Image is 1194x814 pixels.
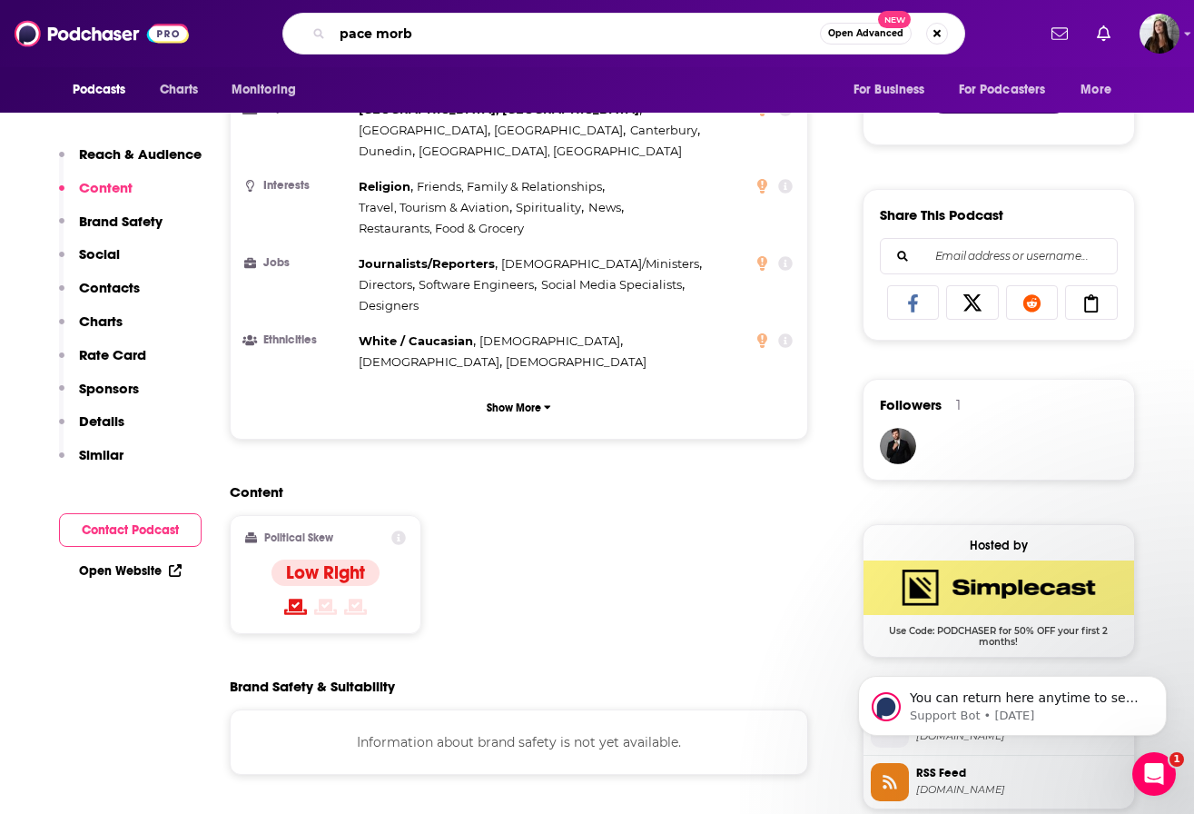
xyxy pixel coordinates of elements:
[15,16,189,51] img: Podchaser - Follow, Share and Rate Podcasts
[820,23,912,45] button: Open AdvancedNew
[359,331,476,352] span: ,
[895,239,1102,273] input: Email address or username...
[916,765,1127,781] span: RSS Feed
[219,73,320,107] button: open menu
[73,77,126,103] span: Podcasts
[494,120,626,141] span: ,
[588,197,624,218] span: ,
[79,380,139,397] p: Sponsors
[419,274,537,295] span: ,
[359,298,419,313] span: Designers
[359,179,410,194] span: Religion
[479,331,623,352] span: ,
[359,176,413,197] span: ,
[79,346,146,363] p: Rate Card
[359,352,502,372] span: ,
[417,179,602,194] span: Friends, Family & Relationships
[516,200,581,214] span: Spirituality
[479,333,620,348] span: [DEMOGRAPHIC_DATA]
[841,73,948,107] button: open menu
[956,397,961,413] div: 1
[59,446,123,480] button: Similar
[282,13,965,55] div: Search podcasts, credits, & more...
[494,123,623,137] span: [GEOGRAPHIC_DATA]
[863,615,1134,648] span: Use Code: PODCHASER for 50% OFF your first 2 months!
[60,73,150,107] button: open menu
[59,380,139,413] button: Sponsors
[59,412,124,446] button: Details
[871,763,1127,801] a: RSS Feed[DOMAIN_NAME]
[863,561,1134,646] a: SimpleCast Deal: Use Code: PODCHASER for 50% OFF your first 2 months!
[880,238,1118,274] div: Search followers
[359,141,415,162] span: ,
[588,200,621,214] span: News
[359,277,412,292] span: Directors
[417,176,605,197] span: ,
[506,354,646,369] span: [DEMOGRAPHIC_DATA]
[79,279,140,296] p: Contacts
[516,197,584,218] span: ,
[828,29,903,38] span: Open Advanced
[59,513,202,547] button: Contact Podcast
[863,538,1134,553] div: Hosted by
[359,253,498,274] span: ,
[79,412,124,430] p: Details
[1090,18,1118,49] a: Show notifications dropdown
[1140,14,1179,54] button: Show profile menu
[1081,77,1111,103] span: More
[501,253,702,274] span: ,
[959,77,1046,103] span: For Podcasters
[487,402,541,414] p: Show More
[230,678,395,695] h2: Brand Safety & Suitability
[359,123,488,137] span: [GEOGRAPHIC_DATA]
[359,197,512,218] span: ,
[245,103,351,114] h3: Top Cities
[1169,752,1184,767] span: 1
[630,120,700,141] span: ,
[1140,14,1179,54] span: Logged in as bnmartinn
[79,313,123,330] p: Charts
[359,354,499,369] span: [DEMOGRAPHIC_DATA]
[79,145,202,163] p: Reach & Audience
[79,213,163,230] p: Brand Safety
[1140,14,1179,54] img: User Profile
[863,561,1134,615] img: SimpleCast Deal: Use Code: PODCHASER for 50% OFF your first 2 months!
[59,245,120,279] button: Social
[230,710,809,775] div: Information about brand safety is not yet available.
[79,179,133,196] p: Content
[359,200,509,214] span: Travel, Tourism & Aviation
[59,346,146,380] button: Rate Card
[245,391,794,424] button: Show More
[286,561,365,584] h4: Low Right
[880,428,916,464] img: JohirMia
[887,285,940,320] a: Share on Facebook
[947,73,1072,107] button: open menu
[230,483,794,501] h2: Content
[59,213,163,246] button: Brand Safety
[1132,752,1176,796] iframe: Intercom live chat
[59,279,140,313] button: Contacts
[59,145,202,179] button: Reach & Audience
[831,638,1194,765] iframe: Intercom notifications message
[359,256,495,271] span: Journalists/Reporters
[359,144,412,158] span: Dunedin
[359,120,490,141] span: ,
[1068,73,1134,107] button: open menu
[59,179,133,213] button: Content
[854,77,925,103] span: For Business
[245,180,351,192] h3: Interests
[880,396,942,413] span: Followers
[630,123,697,137] span: Canterbury
[1006,285,1059,320] a: Share on Reddit
[79,245,120,263] p: Social
[880,206,1003,223] h3: Share This Podcast
[79,563,182,579] a: Open Website
[541,274,685,295] span: ,
[264,531,333,544] h2: Political Skew
[501,256,699,271] span: [DEMOGRAPHIC_DATA]/Ministers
